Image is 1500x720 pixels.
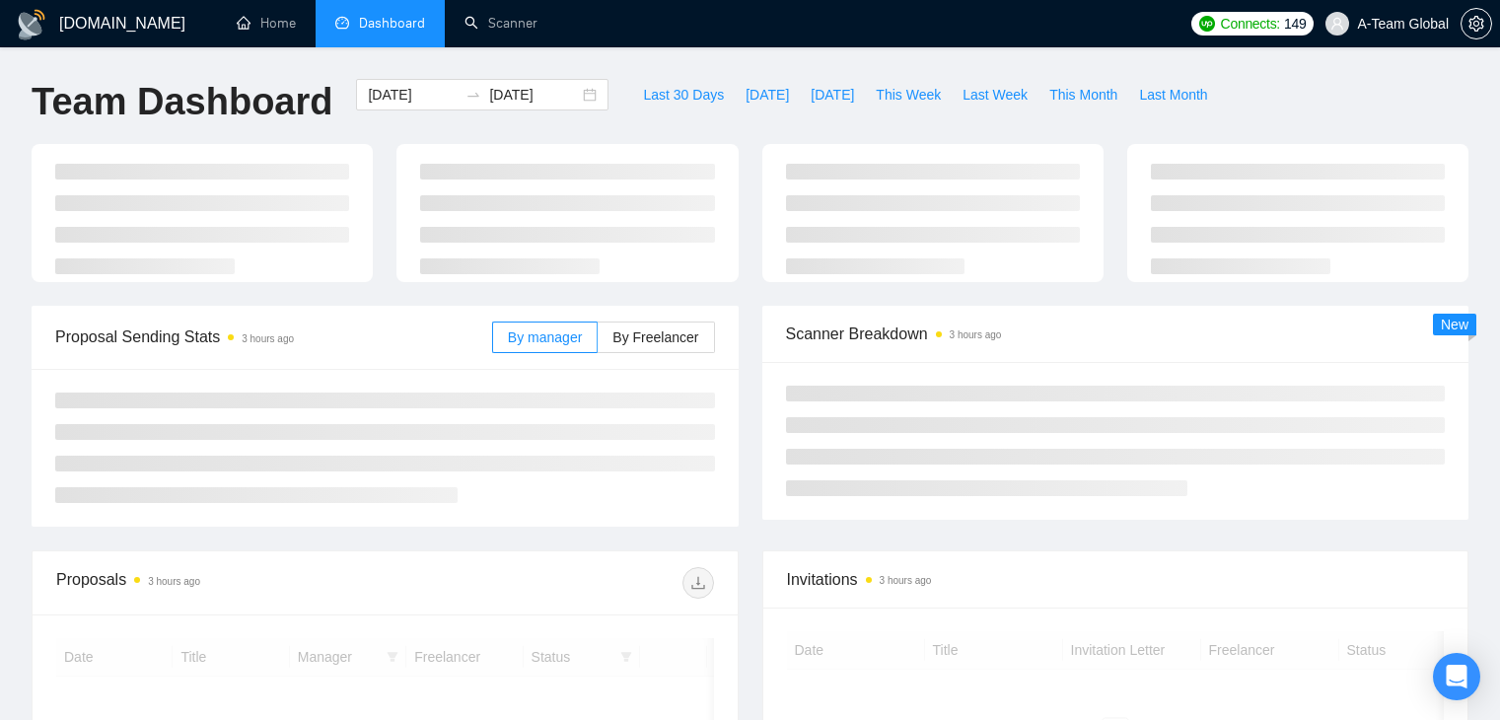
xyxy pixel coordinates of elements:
[55,324,492,349] span: Proposal Sending Stats
[56,567,385,599] div: Proposals
[811,84,854,106] span: [DATE]
[237,15,296,32] a: homeHome
[1049,84,1117,106] span: This Month
[464,15,537,32] a: searchScanner
[1284,13,1306,35] span: 149
[1433,653,1480,700] div: Open Intercom Messenger
[148,576,200,587] time: 3 hours ago
[465,87,481,103] span: to
[16,9,47,40] img: logo
[632,79,735,110] button: Last 30 Days
[1199,16,1215,32] img: upwork-logo.png
[963,84,1028,106] span: Last Week
[1441,317,1468,332] span: New
[735,79,800,110] button: [DATE]
[368,84,458,106] input: Start date
[1221,13,1280,35] span: Connects:
[508,329,582,345] span: By manager
[1461,8,1492,39] button: setting
[880,575,932,586] time: 3 hours ago
[1330,17,1344,31] span: user
[359,15,425,32] span: Dashboard
[787,567,1445,592] span: Invitations
[242,333,294,344] time: 3 hours ago
[1038,79,1128,110] button: This Month
[1139,84,1207,106] span: Last Month
[1128,79,1218,110] button: Last Month
[865,79,952,110] button: This Week
[746,84,789,106] span: [DATE]
[489,84,579,106] input: End date
[950,329,1002,340] time: 3 hours ago
[32,79,332,125] h1: Team Dashboard
[786,322,1446,346] span: Scanner Breakdown
[800,79,865,110] button: [DATE]
[643,84,724,106] span: Last 30 Days
[1462,16,1491,32] span: setting
[612,329,698,345] span: By Freelancer
[335,16,349,30] span: dashboard
[876,84,941,106] span: This Week
[1461,16,1492,32] a: setting
[952,79,1038,110] button: Last Week
[465,87,481,103] span: swap-right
